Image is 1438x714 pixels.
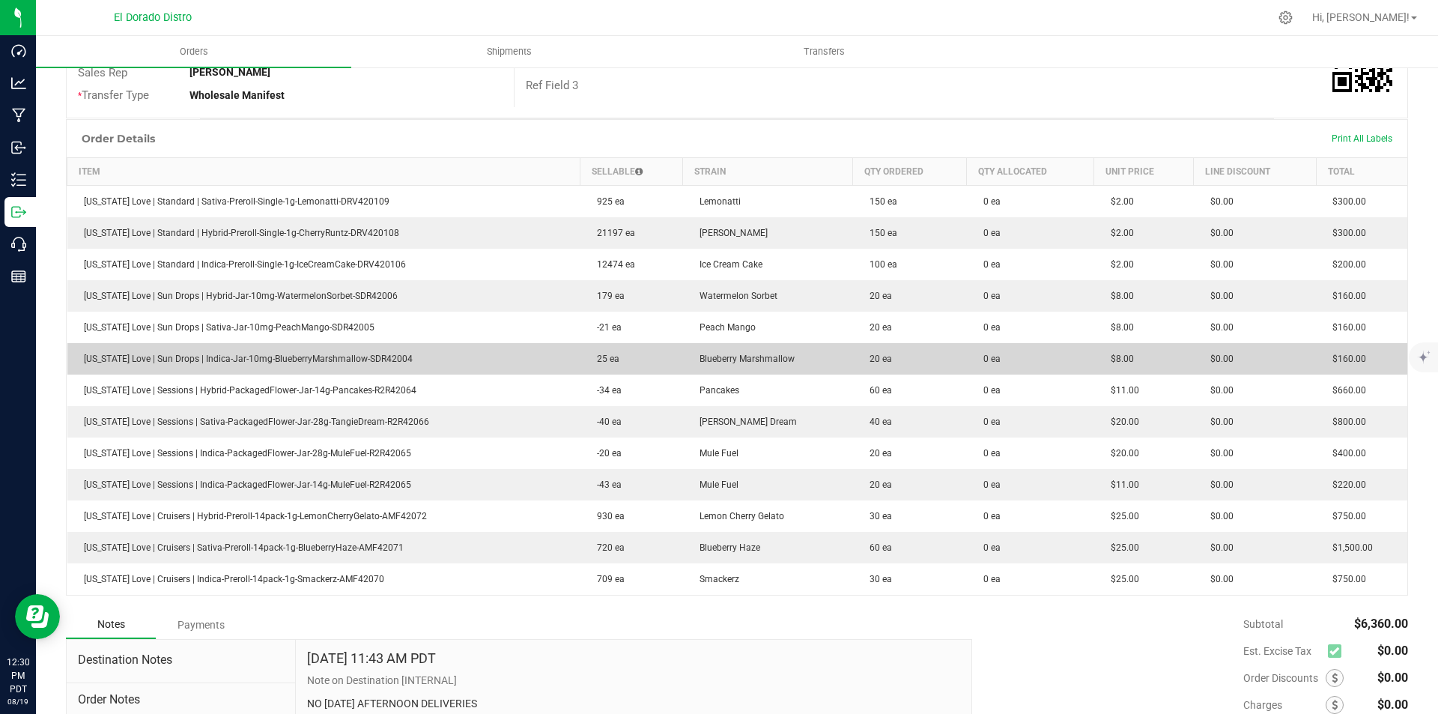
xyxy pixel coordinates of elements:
[692,385,739,396] span: Pancakes
[307,673,960,689] p: Note on Destination [INTERNAL]
[467,45,552,58] span: Shipments
[589,511,625,521] span: 930 ea
[692,542,760,553] span: Blueberry Haze
[76,196,389,207] span: [US_STATE] Love | Standard | Sativa-Preroll-Single-1g-Lemonatti-DRV420109
[589,354,619,364] span: 25 ea
[1203,574,1234,584] span: $0.00
[1103,322,1134,333] span: $8.00
[1316,157,1407,185] th: Total
[76,259,406,270] span: [US_STATE] Love | Standard | Indica-Preroll-Single-1g-IceCreamCake-DRV420106
[67,157,580,185] th: Item
[78,66,127,79] span: Sales Rep
[976,228,1001,238] span: 0 ea
[976,354,1001,364] span: 0 ea
[7,656,29,696] p: 12:30 PM PDT
[692,574,739,584] span: Smackerz
[78,88,149,102] span: Transfer Type
[1328,641,1348,661] span: Calculate excise tax
[862,291,892,301] span: 20 ea
[156,611,246,638] div: Payments
[1203,448,1234,459] span: $0.00
[976,542,1001,553] span: 0 ea
[589,385,622,396] span: -34 ea
[82,133,155,145] h1: Order Details
[589,448,622,459] span: -20 ea
[1203,322,1234,333] span: $0.00
[853,157,967,185] th: Qty Ordered
[692,448,738,459] span: Mule Fuel
[1325,291,1366,301] span: $160.00
[1103,228,1134,238] span: $2.00
[862,196,897,207] span: 150 ea
[66,611,156,639] div: Notes
[976,322,1001,333] span: 0 ea
[692,322,756,333] span: Peach Mango
[692,479,738,490] span: Mule Fuel
[1103,354,1134,364] span: $8.00
[76,417,429,427] span: [US_STATE] Love | Sessions | Sativa-PackagedFlower-Jar-28g-TangieDream-R2R42066
[15,594,60,639] iframe: Resource center
[1203,354,1234,364] span: $0.00
[11,76,26,91] inline-svg: Analytics
[976,574,1001,584] span: 0 ea
[589,479,622,490] span: -43 ea
[76,291,398,301] span: [US_STATE] Love | Sun Drops | Hybrid-Jar-10mg-WatermelonSorbet-SDR42006
[862,259,897,270] span: 100 ea
[7,696,29,707] p: 08/19
[976,259,1001,270] span: 0 ea
[1325,196,1366,207] span: $300.00
[11,140,26,155] inline-svg: Inbound
[1103,385,1139,396] span: $11.00
[589,196,625,207] span: 925 ea
[976,291,1001,301] span: 0 ea
[11,43,26,58] inline-svg: Dashboard
[862,417,892,427] span: 40 ea
[1276,10,1295,25] div: Manage settings
[1094,157,1194,185] th: Unit Price
[351,36,667,67] a: Shipments
[862,385,892,396] span: 60 ea
[1203,259,1234,270] span: $0.00
[1103,479,1139,490] span: $11.00
[683,157,853,185] th: Strain
[589,574,625,584] span: 709 ea
[1243,618,1283,630] span: Subtotal
[1203,479,1234,490] span: $0.00
[11,108,26,123] inline-svg: Manufacturing
[976,479,1001,490] span: 0 ea
[1203,291,1234,301] span: $0.00
[114,11,192,24] span: El Dorado Distro
[1203,511,1234,521] span: $0.00
[11,172,26,187] inline-svg: Inventory
[1377,698,1408,712] span: $0.00
[1325,511,1366,521] span: $750.00
[1243,672,1326,684] span: Order Discounts
[160,45,228,58] span: Orders
[692,259,762,270] span: Ice Cream Cake
[307,651,436,666] h4: [DATE] 11:43 AM PDT
[1243,645,1322,657] span: Est. Excise Tax
[76,448,411,459] span: [US_STATE] Love | Sessions | Indica-PackagedFlower-Jar-28g-MuleFuel-R2R42065
[11,205,26,220] inline-svg: Outbound
[76,354,413,364] span: [US_STATE] Love | Sun Drops | Indica-Jar-10mg-BlueberryMarshmallow-SDR42004
[692,228,768,238] span: [PERSON_NAME]
[692,417,797,427] span: [PERSON_NAME] Dream
[589,417,622,427] span: -40 ea
[1325,228,1366,238] span: $300.00
[976,196,1001,207] span: 0 ea
[1325,542,1373,553] span: $1,500.00
[976,448,1001,459] span: 0 ea
[189,89,285,101] strong: Wholesale Manifest
[862,542,892,553] span: 60 ea
[78,691,284,709] span: Order Notes
[11,269,26,284] inline-svg: Reports
[589,291,625,301] span: 179 ea
[589,322,622,333] span: -21 ea
[1325,354,1366,364] span: $160.00
[11,237,26,252] inline-svg: Call Center
[1325,417,1366,427] span: $800.00
[862,448,892,459] span: 20 ea
[967,157,1094,185] th: Qty Allocated
[580,157,683,185] th: Sellable
[1325,574,1366,584] span: $750.00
